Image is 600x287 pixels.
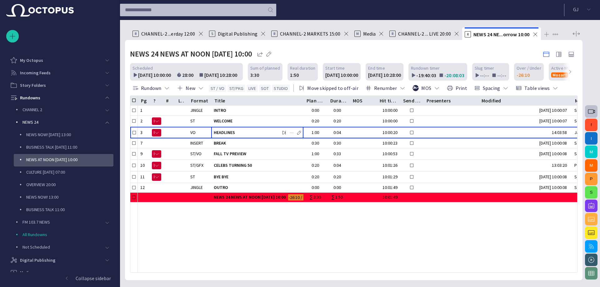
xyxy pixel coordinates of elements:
[207,27,269,40] div: SDigital Publishing
[182,71,197,79] div: 28:00
[539,174,569,180] div: 9/8 10:00:08
[568,4,596,15] button: GJ
[551,72,568,77] button: Mosart
[190,118,195,124] div: ST
[190,151,202,157] div: ST/VO
[14,166,113,179] div: CULTURE [DATE] 07:00
[214,151,301,157] span: FALL TV PREVIEW
[353,97,363,104] div: MOS
[26,206,113,213] p: BUSINESS TALK 11:00
[574,118,590,124] div: Server
[410,82,442,94] button: MOS
[214,130,301,136] span: HEADLINES
[191,97,208,104] div: Format
[387,27,462,40] div: RCHANNEL-2 ... LIVE 20:00
[152,148,161,160] button: N
[175,82,206,94] button: New
[462,27,541,40] div: RNEWS 24 NE...orrow 10:00
[379,162,397,168] div: 10:01:26
[20,257,55,263] p: Digital Publishing
[190,140,203,146] div: INSERT
[14,179,113,191] div: OVERVIEW 20:00
[214,140,301,146] span: BREAK
[6,4,74,17] img: Octopus News Room
[259,85,271,92] button: SOT
[333,174,343,180] div: 0:20
[204,71,240,79] div: [DATE] 10:28:00
[140,107,148,113] div: 1
[411,65,440,71] span: Rundown timer
[574,185,590,191] div: Server
[214,160,301,171] div: CELEBS TURNING 50
[445,82,469,94] button: Print
[22,219,101,225] p: FM 103.7 NEWS
[379,140,397,146] div: 10:00:23
[306,174,325,180] div: 0:20
[296,82,360,94] button: Move skipped to off-air
[271,31,277,37] p: R
[379,185,397,191] div: 10:01:49
[190,130,196,136] div: VO
[130,82,172,94] button: Rundown
[140,118,148,124] div: 2
[465,31,471,37] p: R
[517,71,530,79] div: -26:10
[130,50,252,58] h2: NEWS 24 NEWS AT NOON [DATE] 10:00
[290,65,315,71] span: Real duration
[20,95,40,101] p: Rundowns
[539,107,569,113] div: 9/8 10:00:07
[214,118,301,124] span: WELCOME
[573,6,579,13] p: G J
[138,71,174,79] div: [DATE] 10:00:00
[214,185,301,191] span: OUTRO
[140,185,148,191] div: 12
[379,194,397,200] div: 10:01:49
[333,151,343,157] div: 0:33
[539,118,569,124] div: 9/8 10:00:07
[272,85,290,92] button: STUDIO
[325,65,345,71] span: Start time
[152,160,161,171] button: N
[363,31,376,37] span: Media
[190,107,203,113] div: JINGLE
[306,194,325,200] div: ∑ 3:30
[190,185,203,191] div: JINGLE
[475,65,494,71] span: Slug timer
[332,194,346,200] div: ∑ 1:50
[14,154,113,166] div: NEWS AT NOON [DATE] 10:00
[368,65,385,71] span: End time
[26,169,113,175] p: CULTURE [DATE] 07:00
[209,85,226,92] button: ST / VO
[140,174,148,180] div: 11
[209,31,215,37] p: S
[214,193,286,202] div: NEWS 24 NEWS AT NOON Tomorrow 10:00
[250,65,280,71] span: Sum of planned
[288,194,313,200] span: -26:10 / 28:00
[132,31,139,37] p: R
[513,82,561,94] button: Table views
[379,130,397,136] div: 10:00:20
[20,57,43,63] p: My Octopus
[574,130,594,136] div: Jakubów
[269,27,352,40] div: RCHANNEL-2 MARKETS 15:00
[363,82,408,94] button: Renumber
[132,65,153,71] span: Scheduled
[306,162,325,168] div: 0:20
[306,140,325,146] div: 0:30
[333,118,343,124] div: 0:20
[306,151,325,157] div: 1:00
[354,31,361,37] p: M
[330,97,347,104] div: Duration
[333,140,343,146] div: 0:30
[140,140,148,146] div: 7
[306,185,325,191] div: 0:00
[14,204,113,216] div: BUSINESS TALK 11:00
[379,174,397,180] div: 10:01:29
[214,127,301,138] div: HEADLINES
[214,162,301,168] span: CELEBS TURNING 50
[130,27,207,40] div: RCHANNEL-2 ...erday 12:00
[26,181,113,188] p: OVERVIEW 20:00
